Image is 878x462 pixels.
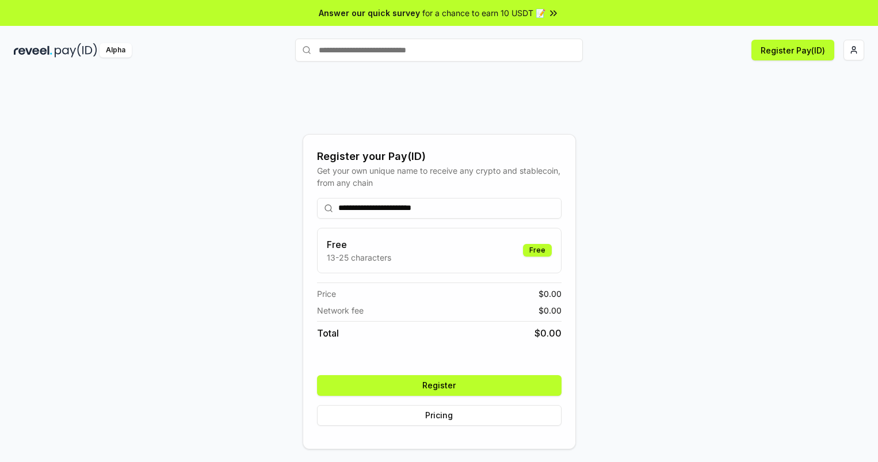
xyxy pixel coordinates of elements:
[317,165,562,189] div: Get your own unique name to receive any crypto and stablecoin, from any chain
[422,7,545,19] span: for a chance to earn 10 USDT 📝
[14,43,52,58] img: reveel_dark
[539,288,562,300] span: $ 0.00
[327,238,391,251] h3: Free
[539,304,562,316] span: $ 0.00
[317,304,364,316] span: Network fee
[317,288,336,300] span: Price
[317,405,562,426] button: Pricing
[317,326,339,340] span: Total
[55,43,97,58] img: pay_id
[317,375,562,396] button: Register
[319,7,420,19] span: Answer our quick survey
[535,326,562,340] span: $ 0.00
[317,148,562,165] div: Register your Pay(ID)
[100,43,132,58] div: Alpha
[751,40,834,60] button: Register Pay(ID)
[327,251,391,264] p: 13-25 characters
[523,244,552,257] div: Free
